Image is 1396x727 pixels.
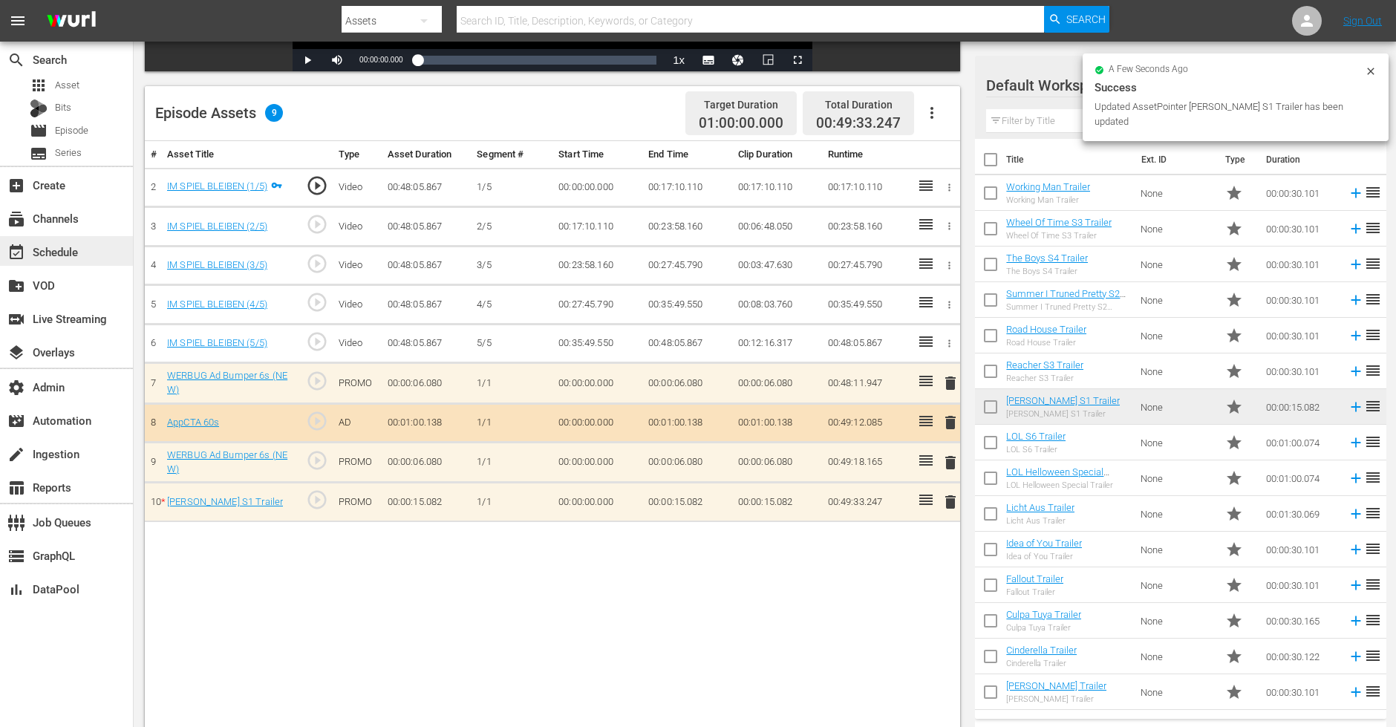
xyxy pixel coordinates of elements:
img: ans4CAIJ8jUAAAAAAAAAAAAAAAAAAAAAAAAgQb4GAAAAAAAAAAAAAAAAAAAAAAAAJMjXAAAAAAAAAAAAAAAAAAAAAAAAgAT5G... [36,4,107,39]
div: Reacher S3 Trailer [1006,374,1083,383]
svg: Add to Episode [1348,327,1364,344]
td: 5/5 [471,324,552,363]
td: 00:00:00.000 [552,168,642,207]
td: 00:00:00.000 [552,443,642,483]
td: None [1135,247,1219,282]
button: Jump To Time [723,49,753,71]
td: PROMO [333,443,382,483]
td: 1/5 [471,168,552,207]
td: 00:03:47.630 [732,246,822,285]
td: 00:01:00.138 [642,403,732,443]
td: 00:00:30.165 [1260,603,1342,639]
span: Schedule [7,244,25,261]
span: Ingestion [7,446,25,463]
a: [PERSON_NAME] S1 Trailer [167,496,283,507]
td: 00:48:11.947 [822,363,912,403]
td: 00:35:49.550 [552,324,642,363]
button: Picture-in-Picture [753,49,783,71]
span: Search [7,51,25,69]
td: 00:48:05.867 [382,168,472,207]
th: Ext. ID [1132,139,1216,180]
td: 00:23:58.160 [822,207,912,247]
a: Sign Out [1343,15,1382,27]
span: Promo [1225,576,1243,594]
span: reorder [1364,611,1382,629]
span: delete [942,493,959,511]
th: Title [1006,139,1132,180]
td: 3 [145,207,161,247]
td: 00:17:10.110 [732,168,822,207]
th: Clip Duration [732,141,822,169]
td: 00:12:16.317 [732,324,822,363]
div: LOL Helloween Special Trailer [1006,480,1129,490]
svg: Add to Episode [1348,363,1364,379]
td: 00:01:00.138 [732,403,822,443]
span: reorder [1364,183,1382,201]
td: 00:00:30.101 [1260,353,1342,389]
td: 00:49:33.247 [822,483,912,522]
span: reorder [1364,540,1382,558]
span: reorder [1364,326,1382,344]
td: 00:17:10.110 [642,168,732,207]
span: Promo [1225,612,1243,630]
td: 00:01:00.138 [382,403,472,443]
a: IM SPIEL BLEIBEN (3/5) [167,259,267,270]
td: 00:35:49.550 [642,285,732,325]
td: 00:49:18.165 [822,443,912,483]
button: Subtitles [694,49,723,71]
td: 1/1 [471,403,552,443]
td: Video [333,285,382,325]
td: 9 [145,443,161,483]
span: play_circle_outline [306,449,328,472]
td: 00:00:06.080 [382,363,472,403]
button: delete [942,373,959,394]
span: a few seconds ago [1109,64,1188,76]
td: 4 [145,246,161,285]
div: Culpa Tuya Trailer [1006,623,1081,633]
span: delete [942,414,959,431]
span: reorder [1364,504,1382,522]
td: PROMO [333,363,382,403]
td: Video [333,207,382,247]
span: Promo [1225,505,1243,523]
td: 00:48:05.867 [822,324,912,363]
a: Road House Trailer [1006,324,1086,335]
th: Type [333,141,382,169]
a: IM SPIEL BLEIBEN (4/5) [167,299,267,310]
a: AppCTA 60s [167,417,219,428]
td: 00:17:10.110 [552,207,642,247]
svg: Add to Episode [1348,185,1364,201]
td: Video [333,246,382,285]
td: 00:00:15.082 [1260,389,1342,425]
td: 00:23:58.160 [642,207,732,247]
span: reorder [1364,362,1382,379]
span: play_circle_outline [306,410,328,432]
td: PROMO [333,483,382,522]
td: 1/1 [471,483,552,522]
td: 00:27:45.790 [642,246,732,285]
svg: Add to Episode [1348,256,1364,273]
span: play_circle_outline [306,252,328,275]
td: 00:27:45.790 [822,246,912,285]
td: AD [333,403,382,443]
span: Bits [55,100,71,115]
td: None [1135,318,1219,353]
td: 00:17:10.110 [822,168,912,207]
td: 6 [145,324,161,363]
td: 1/1 [471,363,552,403]
button: Mute [322,49,352,71]
span: reorder [1364,255,1382,273]
span: Promo [1225,541,1243,558]
span: Promo [1225,184,1243,202]
td: 00:00:30.101 [1260,211,1342,247]
td: 00:27:45.790 [552,285,642,325]
td: 7 [145,363,161,403]
span: Promo [1225,648,1243,665]
td: None [1135,425,1219,460]
th: Start Time [552,141,642,169]
span: Automation [7,412,25,430]
div: Working Man Trailer [1006,195,1090,205]
div: Licht Aus Trailer [1006,516,1074,526]
div: LOL S6 Trailer [1006,445,1066,454]
div: [PERSON_NAME] Trailer [1006,694,1106,704]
